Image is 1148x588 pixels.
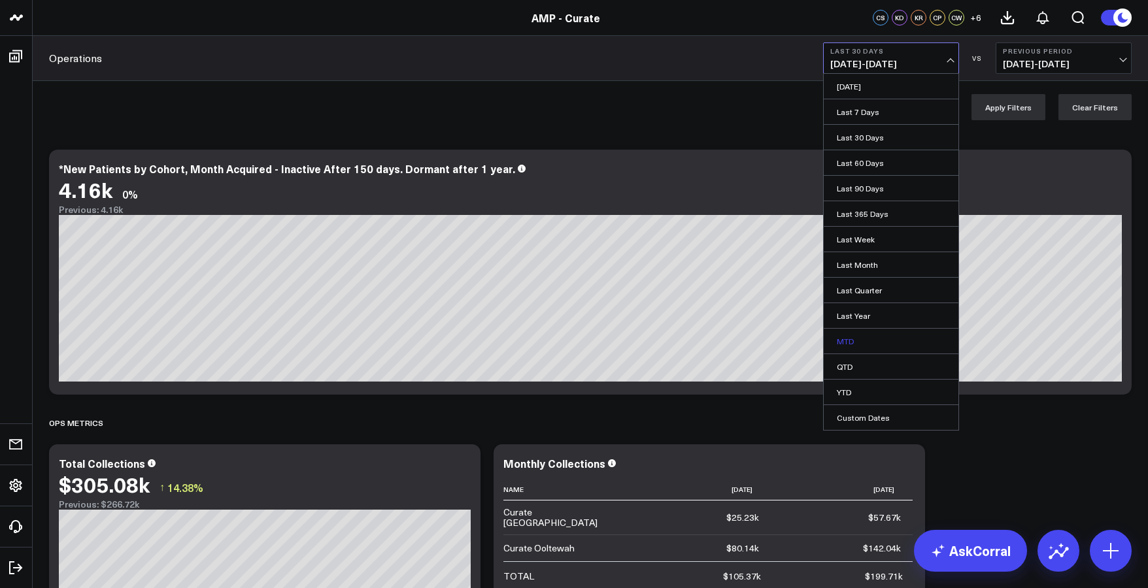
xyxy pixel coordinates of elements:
[824,278,958,302] a: Last Quarter
[865,570,903,583] div: $199.71k
[830,59,952,69] span: [DATE] - [DATE]
[824,99,958,124] a: Last 7 Days
[1003,47,1124,55] b: Previous Period
[830,47,952,55] b: Last 30 Days
[824,150,958,175] a: Last 60 Days
[892,10,907,25] div: KD
[823,42,959,74] button: Last 30 Days[DATE]-[DATE]
[911,10,926,25] div: KR
[868,511,901,524] div: $57.67k
[59,204,1122,215] div: Previous: 4.16k
[167,480,203,495] span: 14.38%
[966,54,989,62] div: VS
[726,542,759,555] div: $80.14k
[824,405,958,430] a: Custom Dates
[503,456,605,470] div: Monthly Collections
[1058,94,1132,120] button: Clear Filters
[824,201,958,226] a: Last 365 Days
[824,354,958,379] a: QTD
[968,10,983,25] button: +6
[634,479,771,500] th: [DATE]
[873,10,888,25] div: CS
[49,51,102,65] a: Operations
[949,10,964,25] div: CW
[970,13,981,22] span: + 6
[1003,59,1124,69] span: [DATE] - [DATE]
[49,408,103,438] div: OPS METRICS
[59,456,145,470] div: Total Collections
[59,178,112,201] div: 4.16k
[503,479,634,500] th: Name
[122,187,138,201] div: 0%
[532,10,600,25] a: AMP - Curate
[824,125,958,150] a: Last 30 Days
[824,380,958,404] a: YTD
[824,227,958,252] a: Last Week
[160,479,165,496] span: ↑
[824,74,958,99] a: [DATE]
[824,303,958,328] a: Last Year
[723,570,761,583] div: $105.37k
[503,500,634,534] td: Curate [GEOGRAPHIC_DATA]
[771,479,913,500] th: [DATE]
[59,499,471,510] div: Previous: $266.72k
[996,42,1132,74] button: Previous Period[DATE]-[DATE]
[824,329,958,353] a: MTD
[863,542,901,555] div: $142.04k
[59,472,150,496] div: $305.08k
[503,534,634,561] td: Curate Ooltewah
[971,94,1045,120] button: Apply Filters
[824,176,958,201] a: Last 90 Days
[930,10,945,25] div: CP
[914,530,1027,572] a: AskCorral
[824,252,958,277] a: Last Month
[503,570,534,583] div: TOTAL
[59,161,515,176] div: *New Patients by Cohort, Month Acquired - Inactive After 150 days. Dormant after 1 year.
[726,511,759,524] div: $25.23k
